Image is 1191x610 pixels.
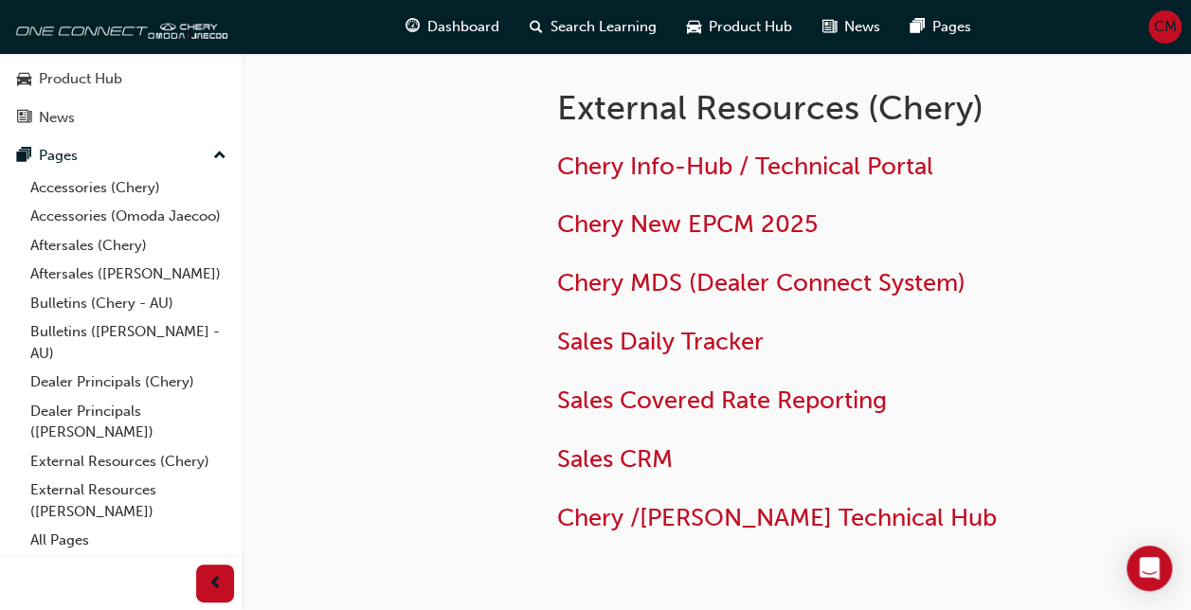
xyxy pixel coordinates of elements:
a: All Pages [23,526,234,555]
a: Dealer Principals ([PERSON_NAME]) [23,397,234,447]
h1: External Resources (Chery) [557,87,1047,129]
a: Chery MDS (Dealer Connect System) [557,268,965,297]
a: Chery Info-Hub / Technical Portal [557,152,933,181]
span: CM [1154,16,1177,38]
span: prev-icon [208,572,223,596]
a: search-iconSearch Learning [514,8,672,46]
div: Open Intercom Messenger [1127,546,1172,591]
a: Aftersales (Chery) [23,231,234,260]
a: Product Hub [8,62,234,97]
span: up-icon [213,144,226,169]
a: guage-iconDashboard [390,8,514,46]
a: car-iconProduct Hub [672,8,807,46]
span: Dashboard [427,16,499,38]
a: External Resources ([PERSON_NAME]) [23,475,234,526]
a: Chery New EPCM 2025 [557,209,818,239]
a: Accessories (Omoda Jaecoo) [23,202,234,231]
span: news-icon [17,110,31,127]
a: news-iconNews [807,8,895,46]
a: Bulletins ([PERSON_NAME] - AU) [23,317,234,368]
span: Search Learning [550,16,657,38]
a: Chery /[PERSON_NAME] Technical Hub [557,503,997,532]
a: External Resources (Chery) [23,447,234,476]
a: Accessories (Chery) [23,173,234,203]
span: pages-icon [911,15,925,39]
span: pages-icon [17,148,31,165]
button: Pages [8,138,234,173]
img: oneconnect [9,8,227,45]
div: News [39,107,75,129]
span: car-icon [17,71,31,88]
div: Product Hub [39,68,122,90]
span: news-icon [822,15,837,39]
a: Dealer Principals (Chery) [23,368,234,397]
a: Aftersales ([PERSON_NAME]) [23,260,234,289]
a: News [8,100,234,135]
span: News [844,16,880,38]
span: search-icon [530,15,543,39]
a: Sales Covered Rate Reporting [557,386,887,415]
a: Sales Daily Tracker [557,327,764,356]
span: car-icon [687,15,701,39]
a: Bulletins (Chery - AU) [23,289,234,318]
a: pages-iconPages [895,8,986,46]
span: guage-icon [406,15,420,39]
span: Pages [932,16,971,38]
div: Pages [39,145,78,167]
span: Product Hub [709,16,792,38]
button: CM [1148,10,1182,44]
a: Sales CRM [557,444,673,474]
